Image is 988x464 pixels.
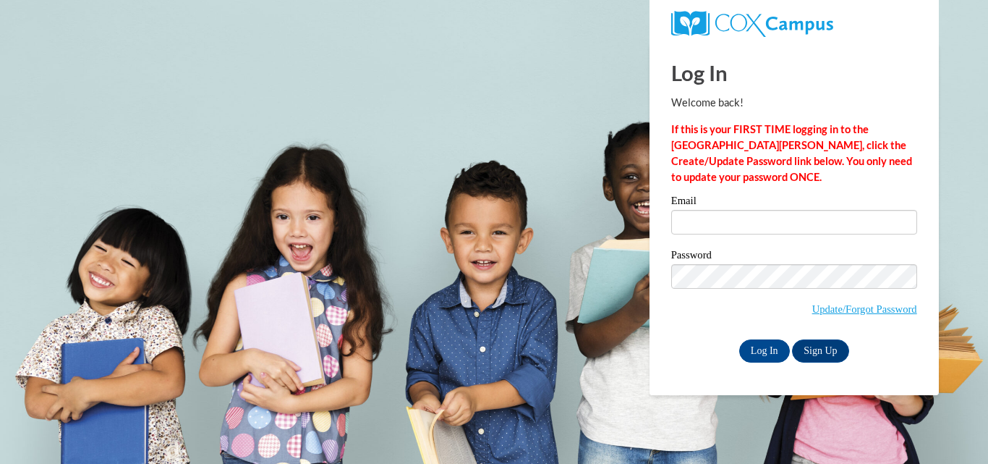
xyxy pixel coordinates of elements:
[812,303,917,315] a: Update/Forgot Password
[739,339,790,363] input: Log In
[671,123,912,183] strong: If this is your FIRST TIME logging in to the [GEOGRAPHIC_DATA][PERSON_NAME], click the Create/Upd...
[792,339,848,363] a: Sign Up
[671,11,833,37] img: COX Campus
[671,250,917,264] label: Password
[671,95,917,111] p: Welcome back!
[671,195,917,210] label: Email
[671,11,917,37] a: COX Campus
[671,58,917,88] h1: Log In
